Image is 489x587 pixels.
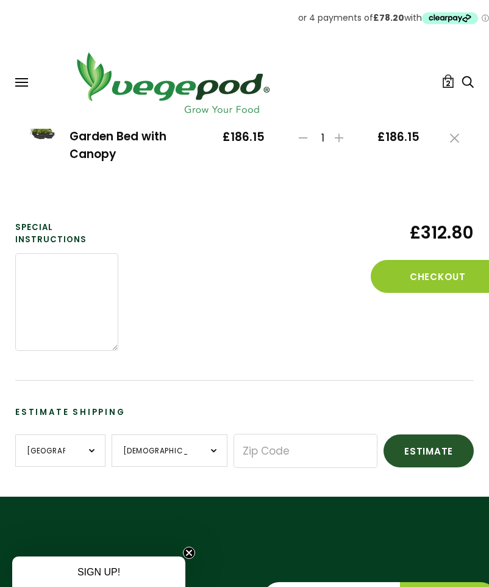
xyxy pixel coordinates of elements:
h3: Estimate Shipping [15,406,474,419]
span: £312.80 [371,221,474,244]
a: Search [462,76,474,89]
a: Medium Raised Garden Bed with Canopy [70,110,166,162]
span: £186.15 [221,131,266,145]
div: SIGN UP!Close teaser [12,556,185,587]
input: Zip Code [234,434,377,468]
span: SIGN UP! [77,567,120,577]
button: Close teaser [183,547,195,559]
span: 1 [314,132,331,144]
span: £186.15 [376,131,421,145]
a: 2 [441,74,455,88]
button: Estimate [384,434,474,467]
label: Special instructions [15,221,118,246]
img: Vegepod [66,49,279,117]
span: 2 [446,77,451,89]
select: Province [112,434,227,467]
select: Country [15,434,105,467]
